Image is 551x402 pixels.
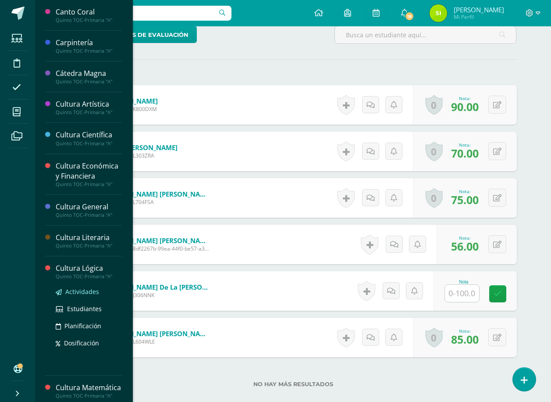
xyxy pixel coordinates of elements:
[56,321,122,331] a: Planificación
[67,305,102,313] span: Estudiantes
[56,7,122,17] div: Canto Coral
[56,48,122,54] div: Quinto TOC-Primaria "A"
[56,68,122,85] a: Cátedra MagnaQuinto TOC-Primaria "A"
[106,291,211,299] span: Estudiante J306NNK
[106,143,178,152] a: De la [PERSON_NAME]
[56,212,122,218] div: Quinto TOC-Primaria "A"
[106,283,211,291] a: [PERSON_NAME] De La [PERSON_NAME]
[430,4,447,22] img: 8c31942744a62167597c0577cd3454bb.png
[425,327,443,348] a: 0
[106,198,211,206] span: Estudiante L704FSA
[56,130,122,140] div: Cultura Científica
[405,11,414,21] span: 18
[425,141,443,162] a: 0
[56,233,122,243] div: Cultura Literaria
[70,381,517,388] label: No hay más resultados
[41,6,231,21] input: Busca un usuario...
[451,235,479,241] div: Nota:
[451,95,479,101] div: Nota:
[56,202,122,212] div: Cultura General
[444,280,483,284] div: Nota
[56,243,122,249] div: Quinto TOC-Primaria "A"
[56,181,122,187] div: Quinto TOC-Primaria "A"
[451,328,479,334] div: Nota:
[425,188,443,208] a: 0
[106,329,211,338] a: [PERSON_NAME] [PERSON_NAME]
[56,161,122,187] a: Cultura Económica y FinancieraQuinto TOC-Primaria "A"
[56,393,122,399] div: Quinto TOC-Primaria "A"
[454,13,504,21] span: Mi Perfil
[64,339,99,347] span: Dosificación
[56,202,122,218] a: Cultura GeneralQuinto TOC-Primaria "A"
[106,152,178,159] span: Estudiante L303ZRA
[106,236,211,245] a: [PERSON_NAME] [PERSON_NAME]
[56,287,122,297] a: Actividades
[451,192,479,207] span: 75.00
[56,99,122,109] div: Cultura Artística
[454,5,504,14] span: [PERSON_NAME]
[56,38,122,48] div: Carpintería
[445,285,479,302] input: 0-100.0
[451,188,479,194] div: Nota:
[56,7,122,23] a: Canto CoralQuinto TOC-Primaria "A"
[106,245,211,252] span: Estudiante 8df2267b-99ea-44f0-be57-a31b48ddb2d8
[65,287,99,296] span: Actividades
[451,99,479,114] span: 90.00
[64,322,101,330] span: Planificación
[56,109,122,115] div: Quinto TOC-Primaria "A"
[56,38,122,54] a: CarpinteríaQuinto TOC-Primaria "A"
[425,95,443,115] a: 0
[56,161,122,181] div: Cultura Económica y Financiera
[56,383,122,399] a: Cultura MatemáticaQuinto TOC-Primaria "A"
[335,26,516,43] input: Busca un estudiante aquí...
[56,263,122,273] div: Cultura Lógica
[106,338,211,345] span: Estudiante L604WLE
[56,273,122,280] div: Quinto TOC-Primaria "A"
[56,304,122,314] a: Estudiantes
[56,130,122,146] a: Cultura CientíficaQuinto TOC-Primaria "A"
[451,146,479,161] span: 70.00
[451,332,479,347] span: 85.00
[87,27,188,43] span: Herramientas de evaluación
[56,383,122,393] div: Cultura Matemática
[56,99,122,115] a: Cultura ArtísticaQuinto TOC-Primaria "A"
[56,338,122,348] a: Dosificación
[56,263,122,280] a: Cultura LógicaQuinto TOC-Primaria "A"
[56,17,122,23] div: Quinto TOC-Primaria "A"
[70,26,197,43] a: Herramientas de evaluación
[56,233,122,249] a: Cultura LiterariaQuinto TOC-Primaria "A"
[56,68,122,79] div: Cátedra Magna
[451,142,479,148] div: Nota:
[56,140,122,147] div: Quinto TOC-Primaria "A"
[451,239,479,254] span: 56.00
[106,190,211,198] a: [PERSON_NAME] [PERSON_NAME]
[56,79,122,85] div: Quinto TOC-Primaria "A"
